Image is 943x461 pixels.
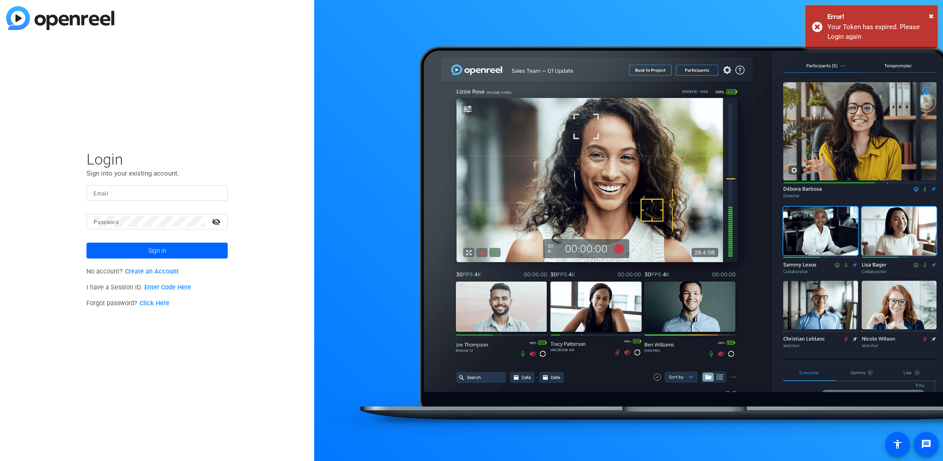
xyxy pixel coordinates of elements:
span: Forgot password? [86,300,169,307]
span: Sign in [148,240,166,262]
mat-icon: accessibility [892,439,903,450]
mat-label: Password [94,219,119,225]
a: Create an Account [125,268,179,275]
mat-icon: message [921,439,932,450]
mat-label: Email [94,191,108,197]
span: I have a Session ID. [86,284,191,291]
a: Enter Code Here [144,284,191,291]
span: × [929,11,934,21]
span: Login [86,150,228,169]
img: blue-gradient.svg [6,6,114,30]
mat-icon: visibility_off [207,215,228,228]
div: Your Token has expired. Please Login again [827,22,931,42]
a: Click Here [139,300,169,307]
span: No account? [86,268,179,275]
button: Close [929,9,934,22]
div: Error! [827,12,931,22]
input: Enter Email Address [94,187,221,198]
button: Sign in [86,243,228,259]
p: Sign into your existing account. [86,169,228,178]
